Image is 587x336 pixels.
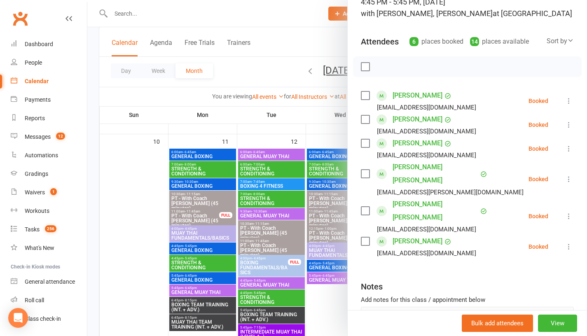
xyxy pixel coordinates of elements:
div: Reports [25,115,45,121]
span: 256 [45,225,56,232]
div: Add notes for this class / appointment below [361,295,574,305]
a: [PERSON_NAME] [393,89,442,102]
div: [EMAIL_ADDRESS][DOMAIN_NAME] [377,248,476,259]
span: at [GEOGRAPHIC_DATA] [493,9,572,18]
div: 14 [470,37,479,46]
div: Class check-in [25,315,61,322]
div: Booked [529,213,548,219]
div: [EMAIL_ADDRESS][PERSON_NAME][DOMAIN_NAME] [377,187,524,198]
a: People [11,54,87,72]
a: Gradings [11,165,87,183]
a: Payments [11,91,87,109]
button: View [538,315,577,332]
div: [EMAIL_ADDRESS][DOMAIN_NAME] [377,224,476,235]
div: Tasks [25,226,40,233]
div: Waivers [25,189,45,196]
div: Booked [529,122,548,128]
a: Workouts [11,202,87,220]
div: [EMAIL_ADDRESS][DOMAIN_NAME] [377,150,476,161]
div: Calendar [25,78,49,84]
a: Messages 12 [11,128,87,146]
a: Calendar [11,72,87,91]
span: with [PERSON_NAME], [PERSON_NAME] [361,9,493,18]
div: [EMAIL_ADDRESS][DOMAIN_NAME] [377,126,476,137]
div: Notes [361,281,383,292]
a: Reports [11,109,87,128]
div: Booked [529,176,548,182]
div: Booked [529,244,548,250]
div: Automations [25,152,58,159]
div: Roll call [25,297,44,303]
a: [PERSON_NAME] [393,235,442,248]
div: Attendees [361,36,399,47]
div: Booked [529,98,548,104]
div: People [25,59,42,66]
a: Clubworx [10,8,30,29]
a: [PERSON_NAME] [PERSON_NAME] [393,161,478,187]
a: [PERSON_NAME] [393,113,442,126]
div: Gradings [25,170,48,177]
div: Sort by [547,36,574,47]
div: [EMAIL_ADDRESS][DOMAIN_NAME] [377,102,476,113]
a: Tasks 256 [11,220,87,239]
a: General attendance kiosk mode [11,273,87,291]
div: Open Intercom Messenger [8,308,28,328]
div: Payments [25,96,51,103]
div: Workouts [25,208,49,214]
span: 1 [50,188,57,195]
a: Class kiosk mode [11,310,87,328]
a: Automations [11,146,87,165]
span: 12 [56,133,65,140]
a: [PERSON_NAME] [PERSON_NAME] [393,198,478,224]
div: Messages [25,133,51,140]
a: Dashboard [11,35,87,54]
div: Dashboard [25,41,53,47]
div: General attendance [25,278,75,285]
a: Roll call [11,291,87,310]
a: [PERSON_NAME] [393,137,442,150]
div: What's New [25,245,54,251]
button: Bulk add attendees [462,315,533,332]
div: 6 [409,37,419,46]
a: What's New [11,239,87,257]
div: Booked [529,146,548,152]
div: places booked [409,36,463,47]
div: places available [470,36,529,47]
a: Waivers 1 [11,183,87,202]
